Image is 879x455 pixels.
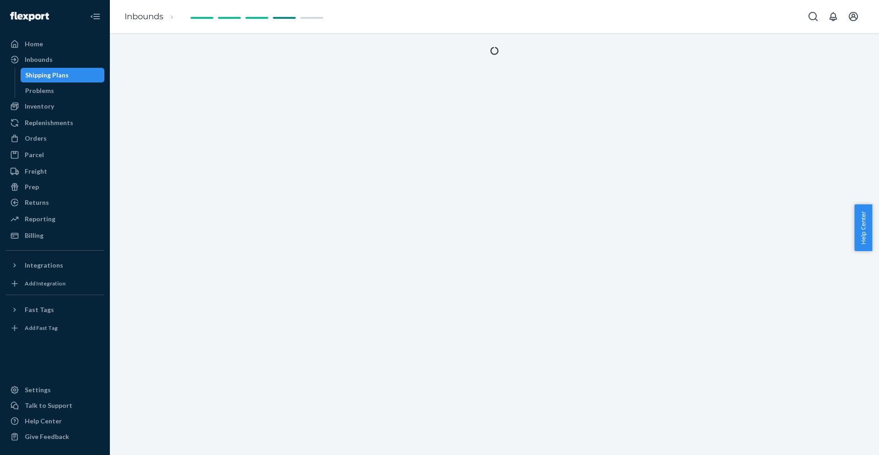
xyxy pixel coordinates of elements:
[25,118,73,127] div: Replenishments
[25,182,39,192] div: Prep
[25,261,63,270] div: Integrations
[5,321,104,335] a: Add Fast Tag
[824,7,842,26] button: Open notifications
[5,37,104,51] a: Home
[5,131,104,146] a: Orders
[25,305,54,314] div: Fast Tags
[5,148,104,162] a: Parcel
[10,12,49,21] img: Flexport logo
[117,3,188,30] ol: breadcrumbs
[25,102,54,111] div: Inventory
[5,414,104,428] a: Help Center
[25,401,72,410] div: Talk to Support
[125,11,163,22] a: Inbounds
[5,258,104,273] button: Integrations
[25,385,51,395] div: Settings
[5,429,104,444] button: Give Feedback
[5,276,104,291] a: Add Integration
[5,115,104,130] a: Replenishments
[5,212,104,226] a: Reporting
[25,324,58,332] div: Add Fast Tag
[854,204,872,251] button: Help Center
[25,214,55,224] div: Reporting
[25,198,49,207] div: Returns
[804,7,822,26] button: Open Search Box
[25,134,47,143] div: Orders
[5,52,104,67] a: Inbounds
[25,86,54,95] div: Problems
[25,150,44,159] div: Parcel
[25,417,62,426] div: Help Center
[25,432,69,441] div: Give Feedback
[844,7,863,26] button: Open account menu
[86,7,104,26] button: Close Navigation
[5,164,104,179] a: Freight
[5,302,104,317] button: Fast Tags
[5,398,104,413] button: Talk to Support
[25,39,43,49] div: Home
[5,180,104,194] a: Prep
[5,228,104,243] a: Billing
[25,167,47,176] div: Freight
[21,83,105,98] a: Problems
[25,71,69,80] div: Shipping Plans
[5,195,104,210] a: Returns
[5,99,104,114] a: Inventory
[21,68,105,82] a: Shipping Plans
[25,55,53,64] div: Inbounds
[25,280,65,287] div: Add Integration
[25,231,43,240] div: Billing
[5,383,104,397] a: Settings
